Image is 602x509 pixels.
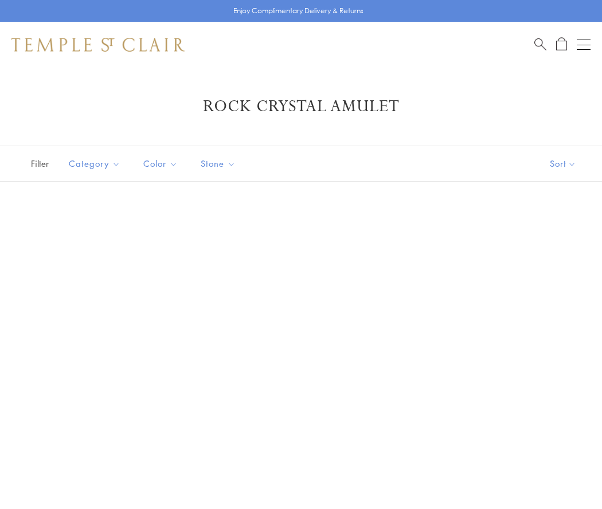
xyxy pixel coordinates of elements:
[534,37,546,52] a: Search
[195,156,244,171] span: Stone
[192,151,244,177] button: Stone
[577,38,591,52] button: Open navigation
[60,151,129,177] button: Category
[138,156,186,171] span: Color
[63,156,129,171] span: Category
[11,38,185,52] img: Temple St. Clair
[524,146,602,181] button: Show sort by
[135,151,186,177] button: Color
[29,96,573,117] h1: Rock Crystal Amulet
[556,37,567,52] a: Open Shopping Bag
[233,5,363,17] p: Enjoy Complimentary Delivery & Returns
